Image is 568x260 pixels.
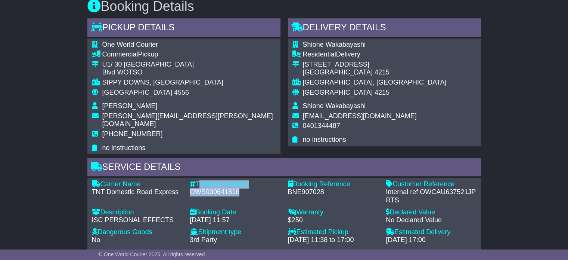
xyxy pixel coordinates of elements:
div: Delivery Details [288,18,481,39]
div: Carrier Name [92,180,183,189]
span: No [92,236,100,244]
div: [GEOGRAPHIC_DATA] 4215 [303,68,447,77]
span: Shione Wakabayashi [303,102,366,110]
span: 0401344487 [303,122,340,129]
span: [EMAIL_ADDRESS][DOMAIN_NAME] [303,112,417,120]
div: [GEOGRAPHIC_DATA], [GEOGRAPHIC_DATA] [303,79,447,87]
div: [STREET_ADDRESS] [303,61,447,69]
div: Tracking Number [190,180,280,189]
div: ISC PERSONAL EFFECTS [92,216,183,224]
span: [PHONE_NUMBER] [102,130,163,138]
div: Shipment type [190,228,280,236]
div: Description [92,208,183,217]
span: Shione Wakabayashi [303,41,366,48]
span: 4215 [375,89,389,96]
div: [DATE] 11:57 [190,216,280,224]
div: Pickup [102,51,276,59]
span: no instructions [102,144,146,152]
div: OWS000641816 [190,188,280,196]
div: [DATE] 11:38 to 17:00 [288,236,379,244]
div: U1/ 30 [GEOGRAPHIC_DATA] [102,61,276,69]
span: [GEOGRAPHIC_DATA] [102,89,172,96]
span: One World Courier [102,41,158,48]
div: Booking Date [190,208,280,217]
div: Booking Reference [288,180,379,189]
div: TNT Domestic Road Express [92,188,183,196]
div: Internal ref OWCAU637521JP RTS [386,188,477,204]
div: Delivery [303,51,447,59]
div: Service Details [87,158,481,178]
span: 3rd Party [190,236,217,244]
span: Residential [303,51,336,58]
div: Customer Reference [386,180,477,189]
div: Estimated Pickup [288,228,379,236]
div: No Declared Value [386,216,477,224]
span: 4556 [174,89,189,96]
div: Declared Value [386,208,477,217]
div: SIPPY DOWNS, [GEOGRAPHIC_DATA] [102,79,276,87]
div: Dangerous Goods [92,228,183,236]
span: [GEOGRAPHIC_DATA] [303,89,373,96]
span: no instructions [303,136,346,143]
div: Pickup Details [87,18,280,39]
div: Estimated Delivery [386,228,477,236]
span: © One World Courier 2025. All rights reserved. [99,251,207,257]
div: Blvd WOTSO [102,68,276,77]
div: BNE907028 [288,188,379,196]
span: [PERSON_NAME][EMAIL_ADDRESS][PERSON_NAME][DOMAIN_NAME] [102,112,273,128]
span: [PERSON_NAME] [102,102,158,110]
span: Commercial [102,51,138,58]
div: Warranty [288,208,379,217]
div: [DATE] 17:00 [386,236,477,244]
div: $250 [288,216,379,224]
